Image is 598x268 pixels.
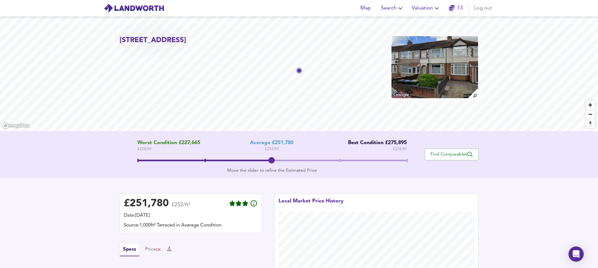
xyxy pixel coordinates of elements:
[471,2,495,15] button: Log out
[137,140,200,146] span: Worst Condition £227,665
[137,167,407,174] div: Move the slider to refine the Estimated Price
[381,4,404,13] span: Search
[124,222,258,229] div: Source: 1,000ft² Terraced in Average Condition
[172,202,190,212] span: £252/ft²
[391,35,478,99] img: property
[2,122,30,129] a: Mapbox homepage
[393,146,407,152] span: £ 276 / ft²
[409,2,443,15] button: Valuation
[120,35,186,45] h2: [STREET_ADDRESS]
[586,100,595,110] button: Zoom in
[358,4,373,13] span: Map
[474,4,492,13] span: Log out
[468,88,479,99] img: search
[120,243,140,256] button: Specs
[412,4,441,13] span: Valuation
[446,2,466,15] button: 13
[137,146,200,152] span: £ 228 / ft²
[124,199,169,208] div: £ 251,780
[250,140,293,146] div: Average £251,780
[378,2,407,15] button: Search
[449,4,463,13] a: 13
[145,246,161,253] button: Prices
[428,151,475,157] span: Find Comparables
[356,2,376,15] button: Map
[425,149,479,160] button: Find Comparables
[265,146,279,152] span: £ 252 / ft²
[124,212,258,219] div: Date: [DATE]
[343,140,407,146] div: Best Condition £275,895
[586,119,595,128] button: Reset bearing to north
[586,110,595,119] button: Zoom out
[104,3,164,13] img: logo
[568,246,584,262] div: Open Intercom Messenger
[279,198,344,212] div: Local Market Price History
